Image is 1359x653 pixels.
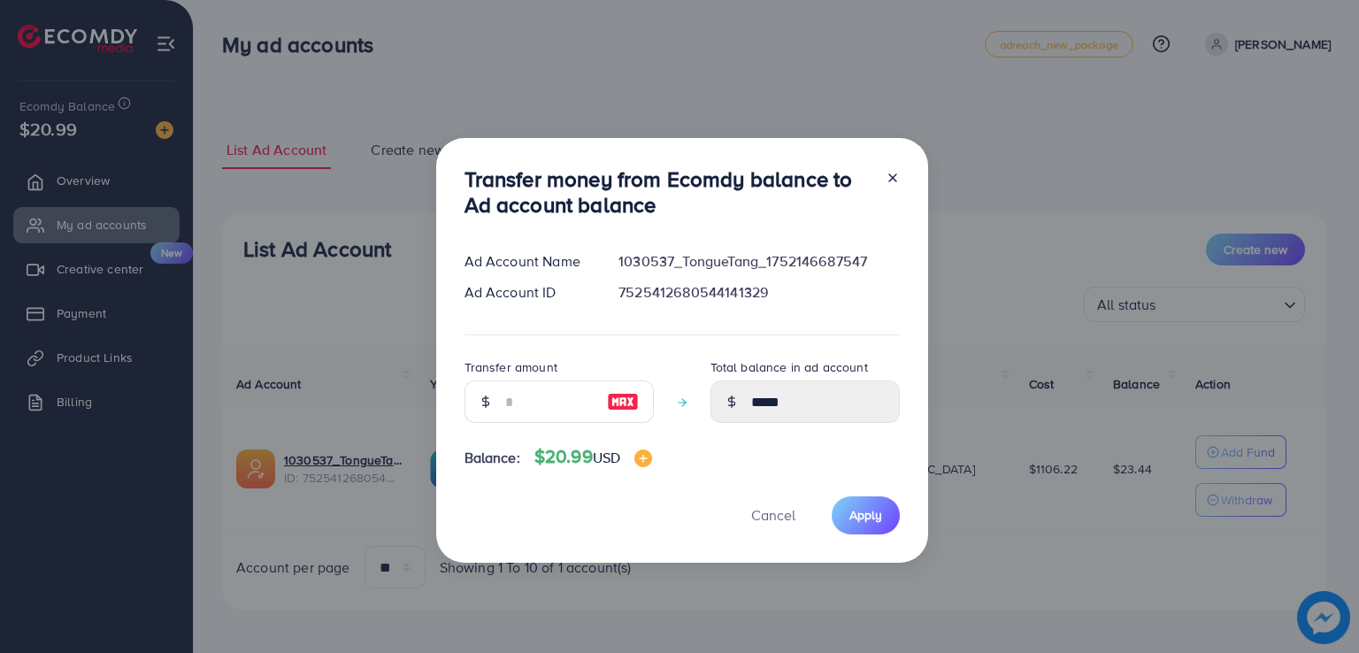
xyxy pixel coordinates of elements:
[593,448,620,467] span: USD
[710,358,868,376] label: Total balance in ad account
[634,449,652,467] img: image
[849,506,882,524] span: Apply
[465,358,557,376] label: Transfer amount
[534,446,652,468] h4: $20.99
[832,496,900,534] button: Apply
[604,282,913,303] div: 7525412680544141329
[604,251,913,272] div: 1030537_TongueTang_1752146687547
[607,391,639,412] img: image
[465,166,871,218] h3: Transfer money from Ecomdy balance to Ad account balance
[450,282,605,303] div: Ad Account ID
[729,496,818,534] button: Cancel
[751,505,795,525] span: Cancel
[450,251,605,272] div: Ad Account Name
[465,448,520,468] span: Balance:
